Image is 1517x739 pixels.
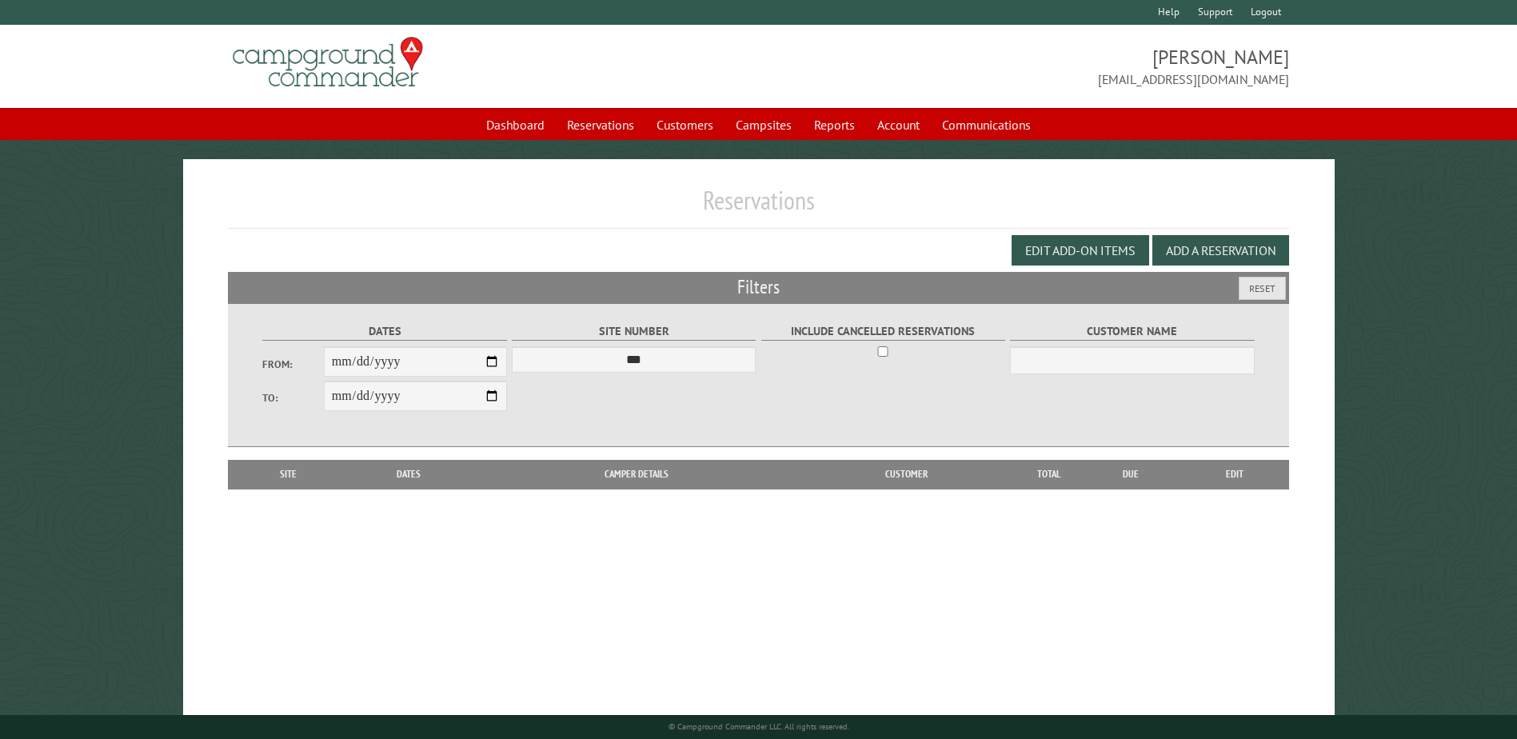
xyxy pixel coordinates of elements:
th: Camper Details [477,460,796,489]
label: Site Number [512,322,756,341]
label: Dates [262,322,506,341]
th: Due [1080,460,1181,489]
th: Dates [341,460,477,489]
a: Account [868,110,929,140]
th: Edit [1181,460,1289,489]
a: Customers [647,110,723,140]
th: Customer [796,460,1016,489]
th: Total [1016,460,1080,489]
h1: Reservations [228,185,1288,229]
th: Site [236,460,340,489]
a: Communications [932,110,1040,140]
button: Edit Add-on Items [1012,235,1149,266]
img: Campground Commander [228,31,428,94]
small: © Campground Commander LLC. All rights reserved. [669,721,849,732]
span: [PERSON_NAME] [EMAIL_ADDRESS][DOMAIN_NAME] [759,44,1289,89]
label: To: [262,390,323,405]
a: Reports [804,110,864,140]
a: Campsites [726,110,801,140]
a: Reservations [557,110,644,140]
label: From: [262,357,323,372]
label: Include Cancelled Reservations [761,322,1005,341]
button: Reset [1239,277,1286,300]
h2: Filters [228,272,1288,302]
a: Dashboard [477,110,554,140]
button: Add a Reservation [1152,235,1289,266]
label: Customer Name [1010,322,1254,341]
